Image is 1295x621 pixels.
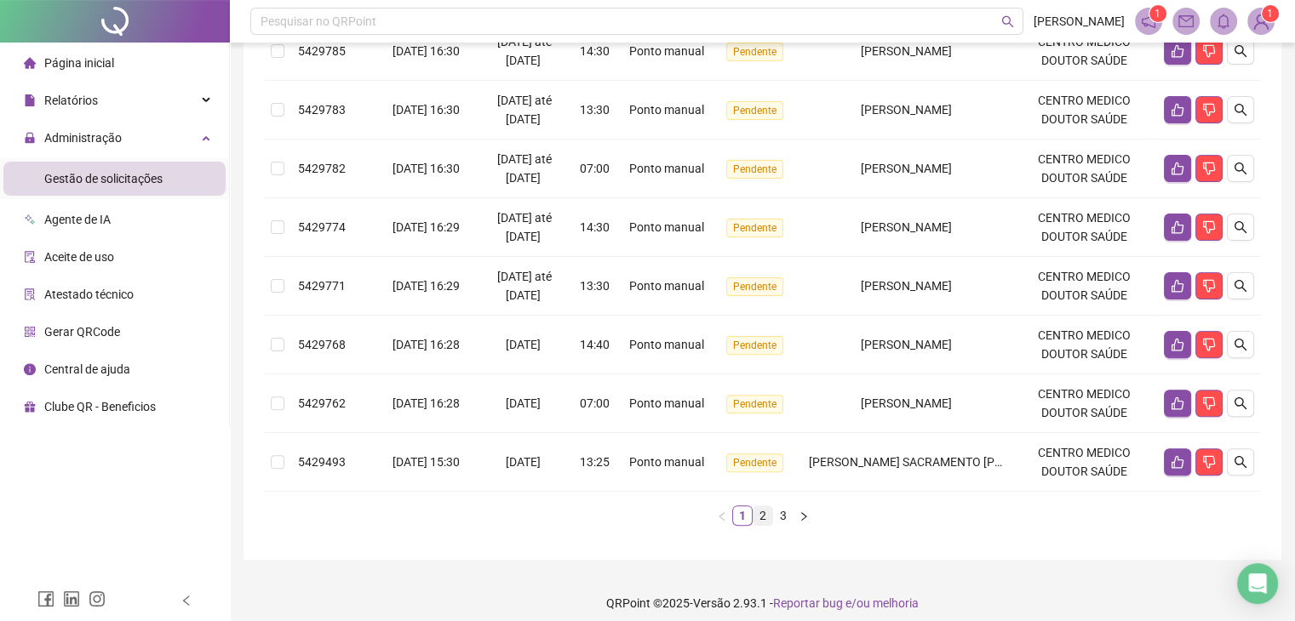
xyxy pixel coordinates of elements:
[298,44,346,58] span: 5429785
[1171,103,1184,117] span: like
[24,57,36,69] span: home
[1171,279,1184,293] span: like
[1234,396,1247,410] span: search
[861,103,952,117] span: [PERSON_NAME]
[861,44,952,58] span: [PERSON_NAME]
[1234,220,1247,234] span: search
[44,288,134,301] span: Atestado técnico
[861,220,952,234] span: [PERSON_NAME]
[712,505,732,526] button: left
[24,251,36,263] span: audit
[1171,338,1184,351] span: like
[726,277,783,296] span: Pendente
[1171,162,1184,175] span: like
[37,590,54,607] span: facebook
[1248,9,1274,34] img: 74023
[180,595,192,607] span: left
[1237,563,1278,604] div: Open Intercom Messenger
[1149,5,1166,22] sup: 1
[712,505,732,526] li: Página anterior
[726,395,783,413] span: Pendente
[794,505,814,526] button: right
[393,279,460,293] span: [DATE] 16:29
[1011,316,1157,374] td: CENTRO MEDICO DOUTOR SAÚDE
[1011,198,1157,257] td: CENTRO MEDICO DOUTOR SAÚDE
[799,511,809,521] span: right
[1011,257,1157,316] td: CENTRO MEDICO DOUTOR SAÚDE
[1178,14,1194,29] span: mail
[861,279,952,293] span: [PERSON_NAME]
[298,103,346,117] span: 5429783
[44,213,111,226] span: Agente de IA
[1011,374,1157,433] td: CENTRO MEDICO DOUTOR SAÚDE
[809,455,1074,469] span: [PERSON_NAME] SACRAMENTO [PERSON_NAME]
[298,220,346,234] span: 5429774
[24,288,36,300] span: solution
[1202,338,1216,351] span: dislike
[1011,81,1157,140] td: CENTRO MEDICO DOUTOR SAÚDE
[726,219,783,237] span: Pendente
[393,44,460,58] span: [DATE] 16:30
[580,279,610,293] span: 13:30
[1234,103,1247,117] span: search
[1216,14,1231,29] span: bell
[1171,44,1184,58] span: like
[44,362,130,376] span: Central de ajuda
[497,94,552,126] span: [DATE] até [DATE]
[1234,44,1247,58] span: search
[861,396,952,410] span: [PERSON_NAME]
[1202,279,1216,293] span: dislike
[717,511,727,521] span: left
[861,338,952,351] span: [PERSON_NAME]
[861,162,952,175] span: [PERSON_NAME]
[24,326,36,338] span: qrcode
[732,505,753,526] li: 1
[580,44,610,58] span: 14:30
[44,94,98,107] span: Relatórios
[1202,396,1216,410] span: dislike
[44,131,122,145] span: Administração
[1234,455,1247,469] span: search
[629,162,704,175] span: Ponto manual
[63,590,80,607] span: linkedin
[580,162,610,175] span: 07:00
[580,455,610,469] span: 13:25
[580,103,610,117] span: 13:30
[1202,162,1216,175] span: dislike
[1011,140,1157,198] td: CENTRO MEDICO DOUTOR SAÚDE
[44,56,114,70] span: Página inicial
[629,279,704,293] span: Ponto manual
[298,455,346,469] span: 5429493
[497,211,552,243] span: [DATE] até [DATE]
[794,505,814,526] li: Próxima página
[393,455,460,469] span: [DATE] 15:30
[298,338,346,351] span: 5429768
[497,152,552,185] span: [DATE] até [DATE]
[773,596,919,610] span: Reportar bug e/ou melhoria
[1234,162,1247,175] span: search
[393,396,460,410] span: [DATE] 16:28
[506,396,541,410] span: [DATE]
[726,453,783,472] span: Pendente
[629,396,704,410] span: Ponto manual
[580,396,610,410] span: 07:00
[506,338,541,351] span: [DATE]
[629,455,704,469] span: Ponto manual
[754,506,772,525] a: 2
[1155,8,1160,20] span: 1
[1202,44,1216,58] span: dislike
[1202,455,1216,469] span: dislike
[1001,15,1014,28] span: search
[1171,220,1184,234] span: like
[1171,455,1184,469] span: like
[44,172,163,185] span: Gestão de solicitações
[393,220,460,234] span: [DATE] 16:29
[298,396,346,410] span: 5429762
[629,103,704,117] span: Ponto manual
[693,596,731,610] span: Versão
[629,44,704,58] span: Ponto manual
[506,455,541,469] span: [DATE]
[629,338,704,351] span: Ponto manual
[1011,433,1157,492] td: CENTRO MEDICO DOUTOR SAÚDE
[726,336,783,355] span: Pendente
